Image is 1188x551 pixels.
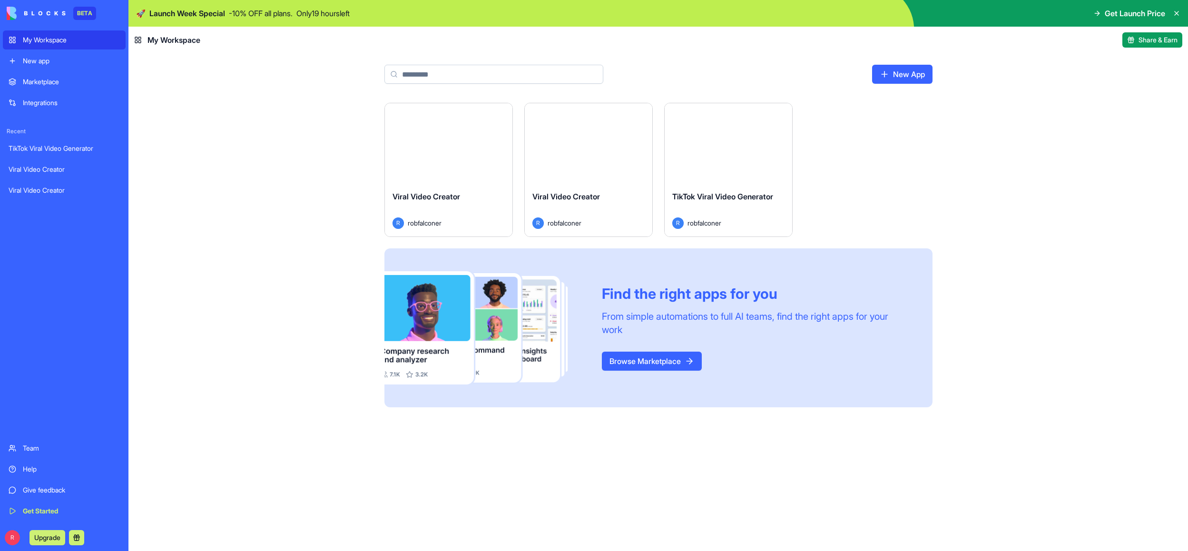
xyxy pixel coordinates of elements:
[73,7,96,20] div: BETA
[3,439,126,458] a: Team
[393,217,404,229] span: R
[3,481,126,500] a: Give feedback
[23,464,120,474] div: Help
[532,192,600,201] span: Viral Video Creator
[7,7,66,20] img: logo
[3,51,126,70] a: New app
[1139,35,1178,45] span: Share & Earn
[29,532,65,542] a: Upgrade
[9,186,120,195] div: Viral Video Creator
[3,502,126,521] a: Get Started
[524,103,653,237] a: Viral Video CreatorRrobfalconer
[1105,8,1165,19] span: Get Launch Price
[23,98,120,108] div: Integrations
[9,144,120,153] div: TikTok Viral Video Generator
[3,139,126,158] a: TikTok Viral Video Generator
[229,8,293,19] p: - 10 % OFF all plans.
[136,8,146,19] span: 🚀
[3,72,126,91] a: Marketplace
[23,506,120,516] div: Get Started
[296,8,350,19] p: Only 19 hours left
[3,460,126,479] a: Help
[3,128,126,135] span: Recent
[384,103,513,237] a: Viral Video CreatorRrobfalconer
[872,65,933,84] a: New App
[3,181,126,200] a: Viral Video Creator
[393,192,460,201] span: Viral Video Creator
[602,352,702,371] a: Browse Marketplace
[7,7,96,20] a: BETA
[3,160,126,179] a: Viral Video Creator
[3,30,126,49] a: My Workspace
[664,103,793,237] a: TikTok Viral Video GeneratorRrobfalconer
[29,530,65,545] button: Upgrade
[5,530,20,545] span: R
[3,93,126,112] a: Integrations
[23,77,120,87] div: Marketplace
[532,217,544,229] span: R
[602,310,910,336] div: From simple automations to full AI teams, find the right apps for your work
[23,35,120,45] div: My Workspace
[548,218,581,228] span: robfalconer
[23,443,120,453] div: Team
[23,485,120,495] div: Give feedback
[23,56,120,66] div: New app
[602,285,910,302] div: Find the right apps for you
[9,165,120,174] div: Viral Video Creator
[149,8,225,19] span: Launch Week Special
[147,34,200,46] span: My Workspace
[672,192,773,201] span: TikTok Viral Video Generator
[384,271,587,385] img: Frame_181_egmpey.png
[687,218,721,228] span: robfalconer
[1122,32,1182,48] button: Share & Earn
[672,217,684,229] span: R
[408,218,442,228] span: robfalconer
